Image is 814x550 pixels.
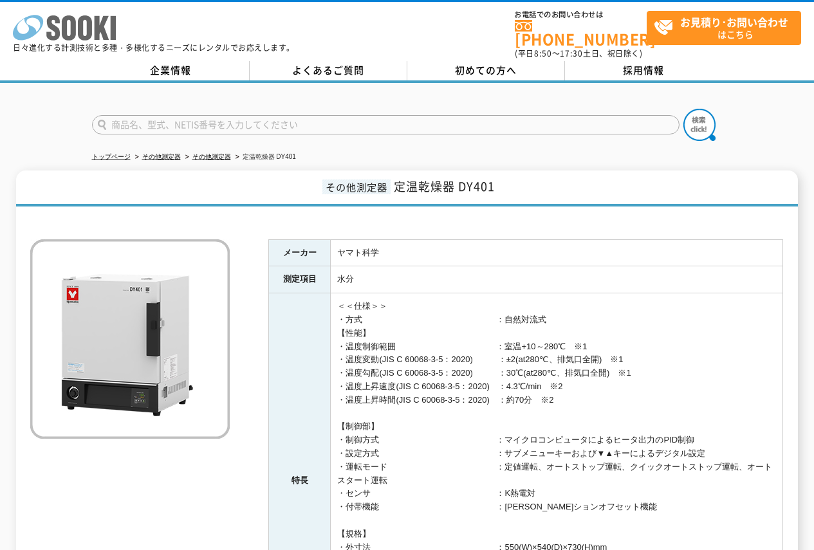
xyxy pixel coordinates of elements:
[647,11,801,45] a: お見積り･お問い合わせはこちら
[331,266,783,293] td: 水分
[142,153,181,160] a: その他測定器
[92,61,250,80] a: 企業情報
[680,14,788,30] strong: お見積り･お問い合わせ
[455,63,517,77] span: 初めての方へ
[30,239,230,439] img: 定温乾燥器 DY401
[322,179,391,194] span: その他測定器
[92,115,680,134] input: 商品名、型式、NETIS番号を入力してください
[92,153,131,160] a: トップページ
[250,61,407,80] a: よくあるご質問
[394,178,495,195] span: 定温乾燥器 DY401
[407,61,565,80] a: 初めての方へ
[192,153,231,160] a: その他測定器
[534,48,552,59] span: 8:50
[515,11,647,19] span: お電話でのお問い合わせは
[331,239,783,266] td: ヤマト科学
[269,266,331,293] th: 測定項目
[560,48,583,59] span: 17:30
[565,61,723,80] a: 採用情報
[13,44,295,51] p: 日々進化する計測技術と多種・多様化するニーズにレンタルでお応えします。
[515,48,642,59] span: (平日 ～ 土日、祝日除く)
[683,109,716,141] img: btn_search.png
[233,151,296,164] li: 定温乾燥器 DY401
[269,239,331,266] th: メーカー
[654,12,800,44] span: はこちら
[515,20,647,46] a: [PHONE_NUMBER]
